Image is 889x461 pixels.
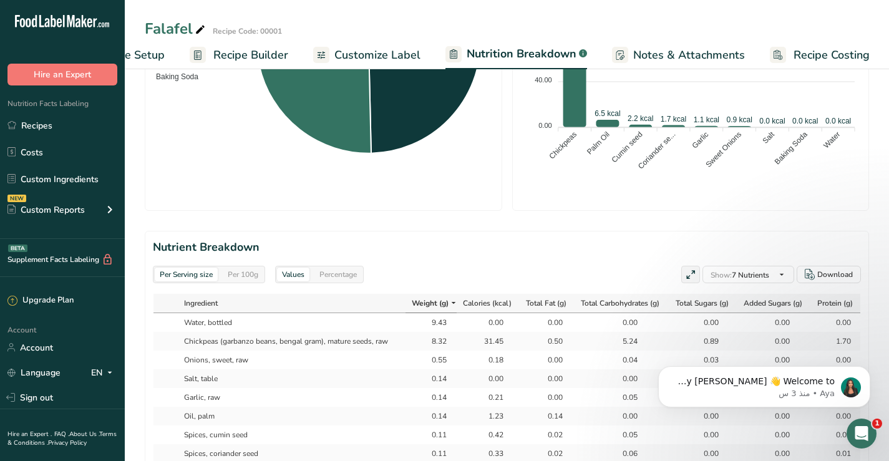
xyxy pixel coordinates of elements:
div: 0.00 [532,373,563,384]
tspan: 0.00 [538,122,551,129]
div: 0.02 [532,448,563,459]
button: Hire an Expert [7,64,117,85]
span: Total Sugars (g) [676,298,729,309]
div: 0.00 [759,317,790,328]
span: Added Sugars (g) [744,298,802,309]
iframe: Intercom live chat [847,419,877,449]
div: 0.00 [606,317,638,328]
div: BETA [8,245,27,252]
div: 0.00 [606,410,638,422]
td: Oil, palm [178,407,406,425]
span: Recipe Costing [794,47,870,64]
div: 0.00 [687,317,719,328]
span: Notes & Attachments [633,47,745,64]
div: 0.42 [472,429,503,440]
div: 0.11 [415,429,447,440]
div: 0.21 [472,392,503,403]
span: Nutrition Breakdown [467,46,576,62]
div: 0.00 [687,448,719,459]
div: 0.14 [415,392,447,403]
tspan: Cumin seed [610,130,644,164]
div: 31.45 [472,336,503,347]
iframe: Intercom notifications رسالة [639,340,889,427]
tspan: Sweet Onions [704,130,743,169]
div: 9.43 [415,317,447,328]
span: Customize Label [334,47,420,64]
span: Weight (g) [412,298,449,309]
td: Onions, sweet, raw [178,351,406,369]
span: Total Carbohydrates (g) [581,298,659,309]
div: 0.04 [606,354,638,366]
div: 0.00 [472,317,503,328]
div: 0.50 [532,336,563,347]
tspan: Chickpeas [547,130,578,161]
div: 0.00 [687,429,719,440]
div: Download [817,269,853,280]
div: 0.18 [472,354,503,366]
span: Show: [711,270,732,280]
td: Chickpeas (garbanzo beans, bengal gram), mature seeds, raw [178,332,406,351]
div: 0.00 [606,373,638,384]
a: Notes & Attachments [612,41,745,69]
div: 0.14 [415,373,447,384]
div: 0.00 [759,429,790,440]
td: Spices, cumin seed [178,425,406,444]
tspan: Garlic [690,130,710,150]
span: Calories (kcal) [463,298,512,309]
div: Custom Reports [7,203,85,216]
a: FAQ . [54,430,69,439]
div: Upgrade Plan [7,294,74,307]
div: EN [91,365,117,380]
span: Protein (g) [817,298,853,309]
a: Customize Label [313,41,420,69]
span: Recipe Setup [97,47,165,64]
span: Baking Soda [147,72,198,81]
td: Garlic, raw [178,388,406,407]
td: Water, bottled [178,313,406,332]
span: 7 Nutrients [711,270,769,280]
tspan: Palm Oil [585,130,611,156]
div: 0.14 [532,410,563,422]
div: 1.70 [820,336,851,347]
span: Total Fat (g) [526,298,566,309]
div: 0.11 [415,448,447,459]
h2: Nutrient Breakdown [153,239,861,256]
tspan: Coriander se... [636,130,678,171]
span: 1 [872,419,882,429]
tspan: Water [822,130,842,150]
div: 0.02 [532,429,563,440]
div: 0.05 [606,392,638,403]
a: Recipe Costing [770,41,870,69]
button: Show:7 Nutrients [702,266,794,283]
tspan: Salt [760,130,776,145]
a: Privacy Policy [48,439,87,447]
div: 0.00 [759,336,790,347]
div: 0.01 [820,448,851,459]
div: 0.00 [532,354,563,366]
div: Falafel [145,17,208,40]
div: Per Serving size [155,268,218,281]
div: 0.00 [820,317,851,328]
a: About Us . [69,430,99,439]
span: Recipe Builder [213,47,288,64]
div: 1.23 [472,410,503,422]
a: Terms & Conditions . [7,430,117,447]
div: 0.02 [820,429,851,440]
div: 0.05 [606,429,638,440]
a: Recipe Builder [190,41,288,69]
a: Language [7,362,61,384]
span: Ingredient [184,298,218,309]
div: 0.33 [472,448,503,459]
a: Nutrition Breakdown [445,40,587,70]
div: 0.06 [606,448,638,459]
div: 0.00 [472,373,503,384]
td: Salt, table [178,369,406,388]
div: 0.00 [532,317,563,328]
div: Per 100g [223,268,263,281]
div: 0.89 [687,336,719,347]
div: NEW [7,195,26,202]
